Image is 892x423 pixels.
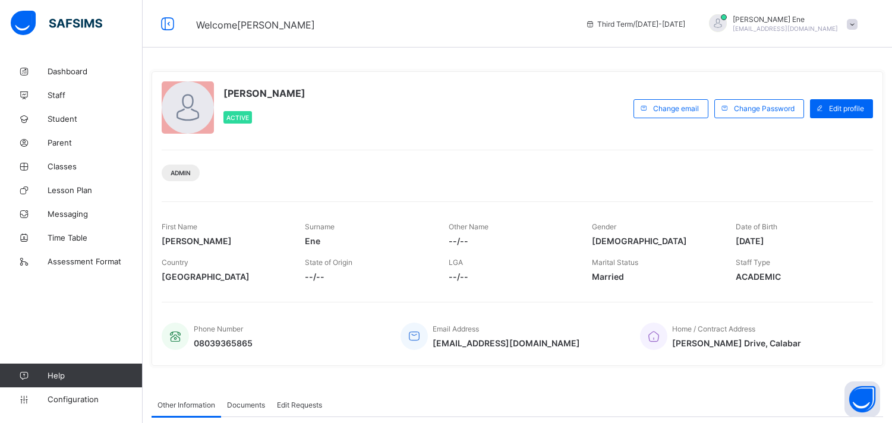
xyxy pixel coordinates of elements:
[194,324,243,333] span: Phone Number
[48,185,143,195] span: Lesson Plan
[48,114,143,124] span: Student
[592,236,717,246] span: [DEMOGRAPHIC_DATA]
[157,400,215,409] span: Other Information
[194,338,253,348] span: 08039365865
[736,222,777,231] span: Date of Birth
[733,15,838,24] span: [PERSON_NAME] Ene
[736,272,861,282] span: ACADEMIC
[48,233,143,242] span: Time Table
[449,258,463,267] span: LGA
[171,169,191,176] span: Admin
[736,258,770,267] span: Staff Type
[653,104,699,113] span: Change email
[305,258,352,267] span: State of Origin
[162,272,287,282] span: [GEOGRAPHIC_DATA]
[162,258,188,267] span: Country
[48,162,143,171] span: Classes
[733,25,838,32] span: [EMAIL_ADDRESS][DOMAIN_NAME]
[305,272,430,282] span: --/--
[48,138,143,147] span: Parent
[227,400,265,409] span: Documents
[672,338,801,348] span: [PERSON_NAME] Drive, Calabar
[592,222,616,231] span: Gender
[844,381,880,417] button: Open asap
[734,104,795,113] span: Change Password
[592,258,638,267] span: Marital Status
[433,324,479,333] span: Email Address
[449,272,574,282] span: --/--
[226,114,249,121] span: Active
[11,11,102,36] img: safsims
[449,236,574,246] span: --/--
[48,67,143,76] span: Dashboard
[277,400,322,409] span: Edit Requests
[672,324,755,333] span: Home / Contract Address
[48,90,143,100] span: Staff
[48,394,142,404] span: Configuration
[736,236,861,246] span: [DATE]
[162,236,287,246] span: [PERSON_NAME]
[48,371,142,380] span: Help
[48,209,143,219] span: Messaging
[585,20,685,29] span: session/term information
[223,87,305,99] span: [PERSON_NAME]
[305,222,335,231] span: Surname
[433,338,580,348] span: [EMAIL_ADDRESS][DOMAIN_NAME]
[449,222,488,231] span: Other Name
[592,272,717,282] span: Married
[48,257,143,266] span: Assessment Format
[697,14,863,34] div: ElizabethEne
[829,104,864,113] span: Edit profile
[305,236,430,246] span: Ene
[162,222,197,231] span: First Name
[196,19,315,31] span: Welcome [PERSON_NAME]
